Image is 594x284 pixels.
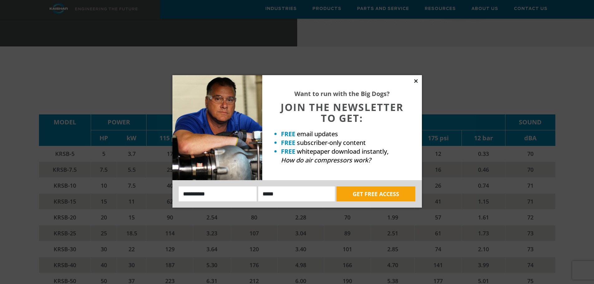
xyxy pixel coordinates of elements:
button: GET FREE ACCESS [336,186,415,201]
input: Name: [179,186,257,201]
strong: Want to run with the Big Dogs? [294,89,390,98]
strong: FREE [281,138,295,147]
span: email updates [297,130,338,138]
strong: FREE [281,147,295,156]
span: subscriber-only content [297,138,366,147]
em: How do air compressors work? [281,156,371,164]
strong: FREE [281,130,295,138]
button: Close [413,78,419,84]
input: Email [258,186,335,201]
span: whitepaper download instantly, [297,147,389,156]
span: JOIN THE NEWSLETTER TO GET: [281,100,403,125]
